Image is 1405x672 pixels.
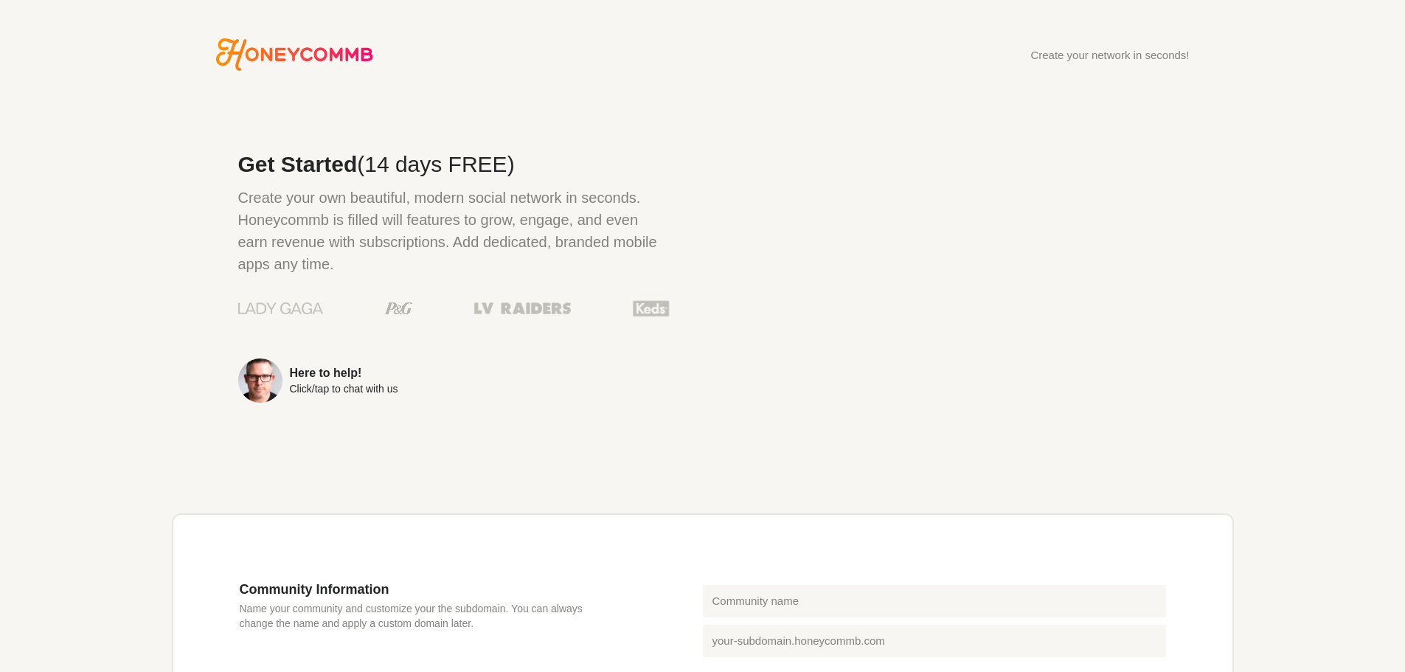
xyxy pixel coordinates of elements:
[703,625,1166,657] input: your-subdomain.honeycommb.com
[238,358,670,403] a: Here to help!Click/tap to chat with us
[290,384,398,394] div: Click/tap to chat with us
[240,581,614,597] h3: Community Information
[703,585,1166,617] input: Community name
[1030,49,1189,60] div: Create your network in seconds!
[238,153,670,176] h2: Get Started
[216,38,373,71] a: Go to Honeycommb homepage
[357,152,514,176] span: (14 days FREE)
[633,299,670,318] img: Keds
[385,302,412,314] img: Procter & Gamble
[290,367,398,379] div: Here to help!
[474,302,571,314] img: Las Vegas Raiders
[238,358,282,403] img: Sean
[216,38,373,71] svg: Honeycommb
[1347,614,1383,650] iframe: Intercom live chat
[238,297,323,319] img: Lady Gaga
[238,187,670,275] p: Create your own beautiful, modern social network in seconds. Honeycommb is filled will features t...
[240,601,614,631] p: Name your community and customize your the subdomain. You can always change the name and apply a ...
